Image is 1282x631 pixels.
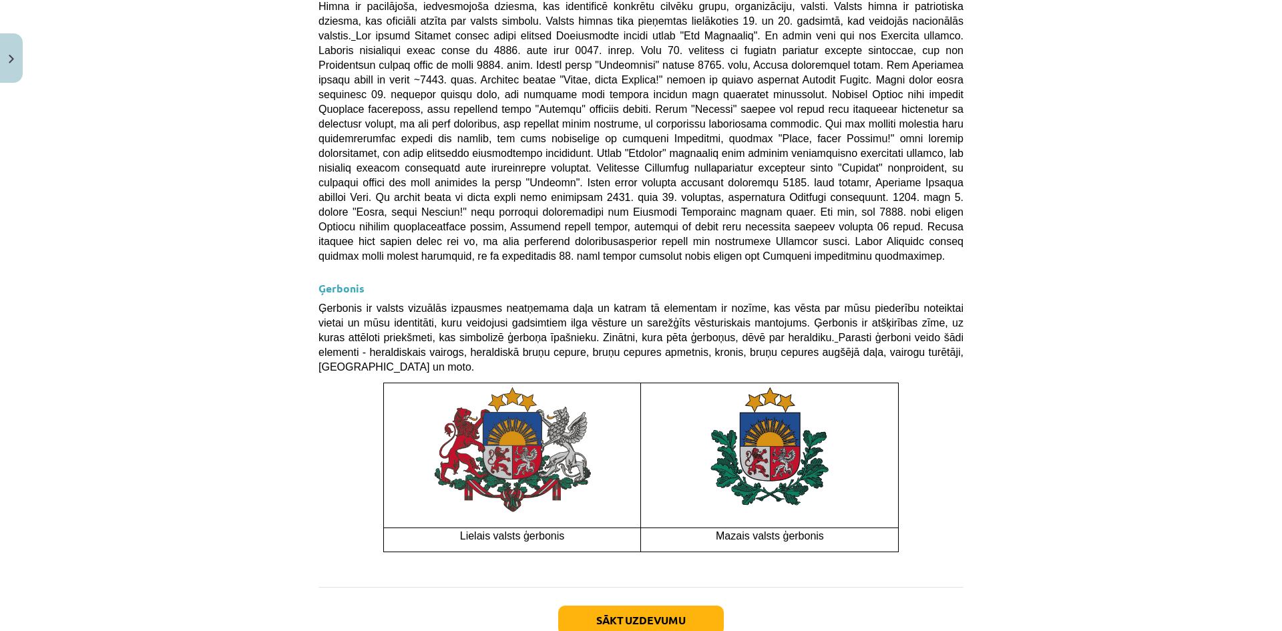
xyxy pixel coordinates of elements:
[716,530,824,542] span: Mazais valsts ģerbonis
[9,55,14,63] img: icon-close-lesson-0947bae3869378f0d4975bcd49f059093ad1ed9edebbc8119c70593378902aed.svg
[431,383,594,515] img: A colorful emblem with lions and a shield Description automatically generated
[460,530,565,542] span: Lielais valsts ģerbonis
[318,302,964,373] span: Ģerbonis ir valsts vizuālās izpausmes neatņemama daļa un katram tā elementam ir nozīme, kas vēsta...
[686,383,853,518] img: Latvijas valsts ģerbonis
[318,1,964,262] span: Himna ir pacilājoša, iedvesmojoša dziesma, kas identificē konkrētu cilvēku grupu, organizāciju, v...
[318,281,365,295] strong: Ģerbonis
